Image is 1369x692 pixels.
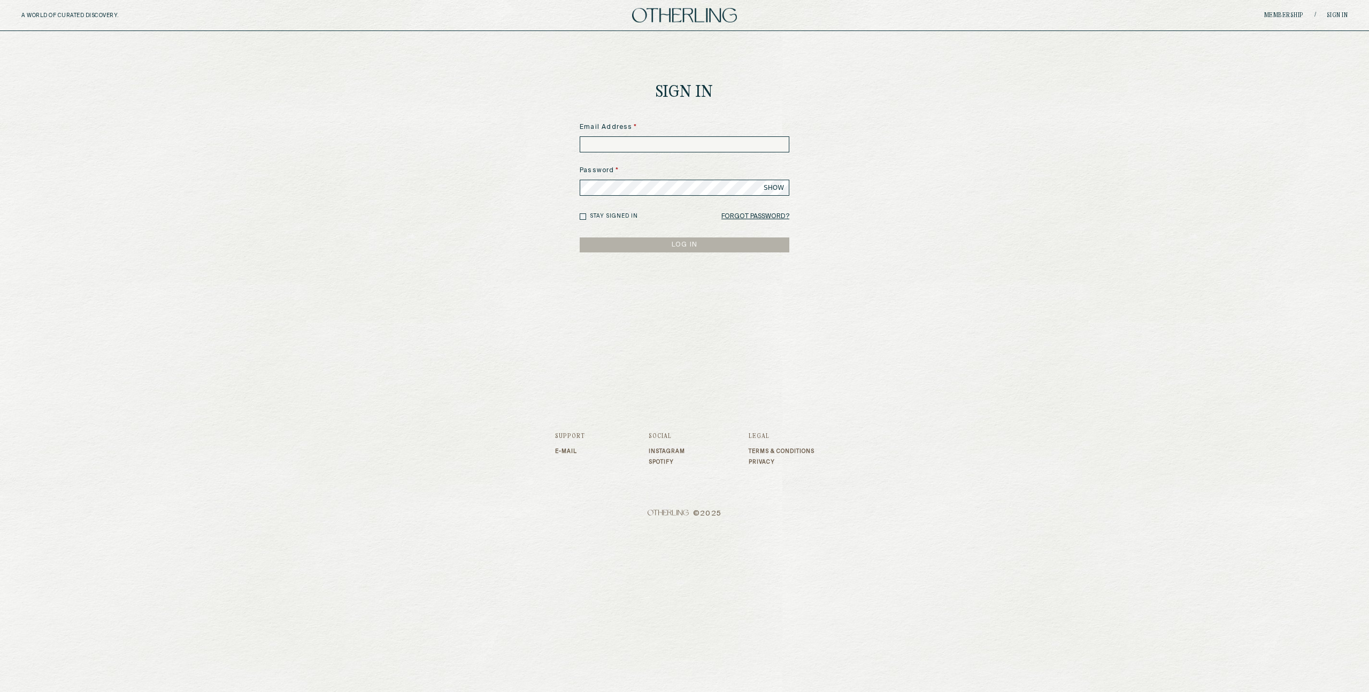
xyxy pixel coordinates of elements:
h3: Social [649,433,685,440]
a: E-mail [555,448,585,455]
h3: Support [555,433,585,440]
a: Spotify [649,459,685,465]
a: Privacy [749,459,814,465]
a: Membership [1264,12,1304,19]
span: © 2025 [555,510,814,518]
span: SHOW [764,183,784,192]
h5: A WORLD OF CURATED DISCOVERY. [21,12,165,19]
img: logo [632,8,737,22]
label: Password [580,166,789,175]
label: Email Address [580,122,789,132]
a: Forgot Password? [721,209,789,224]
span: / [1314,11,1316,19]
a: Sign in [1327,12,1348,19]
label: Stay signed in [590,212,638,220]
h1: Sign In [656,84,713,101]
h3: Legal [749,433,814,440]
button: LOG IN [580,237,789,252]
a: Terms & Conditions [749,448,814,455]
a: Instagram [649,448,685,455]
